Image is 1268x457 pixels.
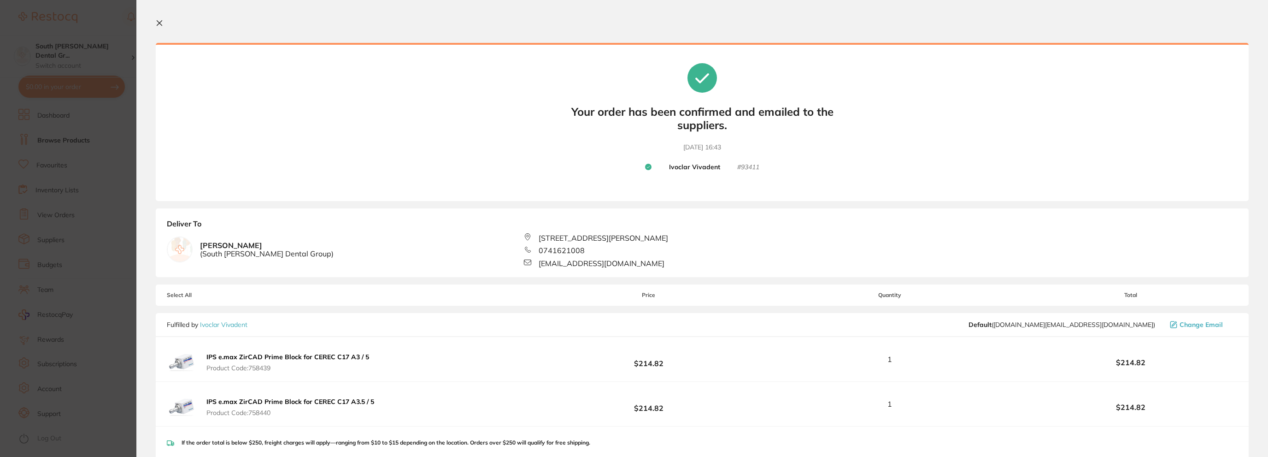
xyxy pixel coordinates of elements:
[167,237,192,262] img: empty.jpg
[40,14,164,24] div: Hi [PERSON_NAME],
[40,78,158,95] i: Discount will be applied on the supplier’s end.
[541,292,756,298] span: Price
[40,42,164,96] div: 🌱Get 20% off all RePractice products on Restocq until [DATE]. Simply head to Browse Products and ...
[167,220,1238,233] b: Deliver To
[1180,321,1223,328] span: Change Email
[200,241,334,258] b: [PERSON_NAME]
[1167,320,1238,329] button: Change Email
[40,28,164,37] div: Choose a greener path in healthcare!
[206,409,374,416] span: Product Code: 758440
[200,320,247,329] a: Ivoclar Vivadent
[669,163,720,172] b: Ivoclar Vivadent
[564,105,840,132] b: Your order has been confirmed and emailed to the suppliers.
[21,17,35,31] img: Profile image for Restocq
[737,163,759,172] small: # 93411
[40,156,164,165] p: Message from Restocq, sent 1m ago
[1023,403,1238,411] b: $214.82
[40,14,164,153] div: Message content
[182,439,590,446] p: If the order total is below $250, freight charges will apply—ranging from $10 to $15 depending on...
[539,234,668,242] span: [STREET_ADDRESS][PERSON_NAME]
[887,400,892,408] span: 1
[204,353,372,372] button: IPS e.max ZirCAD Prime Block for CEREC C17 A3 / 5 Product Code:758439
[887,355,892,363] span: 1
[204,398,377,417] button: IPS e.max ZirCAD Prime Block for CEREC C17 A3.5 / 5 Product Code:758440
[1023,358,1238,367] b: $214.82
[541,396,756,413] b: $214.82
[167,389,196,419] img: Nm5jYWJyMg
[206,398,374,406] b: IPS e.max ZirCAD Prime Block for CEREC C17 A3.5 / 5
[541,351,756,368] b: $214.82
[200,249,334,258] span: ( South [PERSON_NAME] Dental Group )
[1023,292,1238,298] span: Total
[206,353,369,361] b: IPS e.max ZirCAD Prime Block for CEREC C17 A3 / 5
[539,259,664,267] span: [EMAIL_ADDRESS][DOMAIN_NAME]
[756,292,1023,298] span: Quantity
[539,246,585,255] span: 0741621008
[167,344,196,374] img: M3M4NmlqZw
[206,364,369,372] span: Product Code: 758439
[969,321,1155,328] span: orders.au@ivoclarvivadent.com
[167,321,247,328] p: Fulfilled by
[969,320,992,329] b: Default
[14,8,170,171] div: message notification from Restocq, 1m ago. Hi Ken, Choose a greener path in healthcare! 🌱Get 20% ...
[167,292,259,298] span: Select All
